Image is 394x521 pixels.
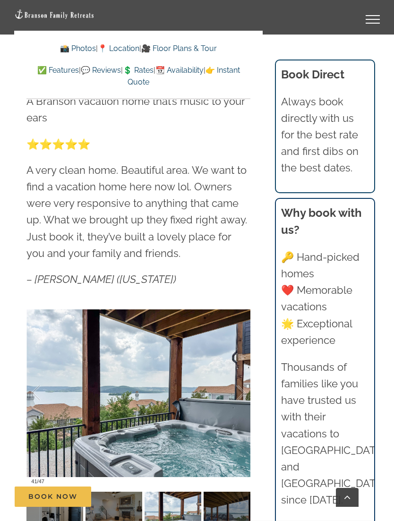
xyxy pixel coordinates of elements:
[37,66,79,75] a: ✅ Features
[14,9,94,20] img: Branson Family Retreats Logo
[281,359,368,509] p: Thousands of families like you have trusted us with their vacations to [GEOGRAPHIC_DATA] and [GEO...
[281,249,368,349] p: 🔑 Hand-picked homes ❤️ Memorable vacations 🌟 Exceptional experience
[15,487,91,507] a: Book Now
[141,44,217,53] a: 🎥 Floor Plans & Tour
[26,136,250,153] p: ⭐️⭐️⭐️⭐️⭐️
[26,43,250,55] p: | |
[81,66,121,75] a: 💬 Reviews
[26,64,250,88] p: | | | |
[281,68,344,81] b: Book Direct
[28,493,77,501] span: Book Now
[123,66,154,75] a: 💲 Rates
[26,273,176,285] em: – [PERSON_NAME] ([US_STATE])
[155,66,204,75] a: 📆 Availability
[128,66,240,87] a: 👉 Instant Quote
[281,205,368,239] h3: Why book with us?
[60,44,96,53] a: 📸 Photos
[354,15,392,24] a: Toggle Menu
[281,94,368,177] p: Always book directly with us for the best rate and first dibs on the best dates.
[98,44,139,53] a: 📍 Location
[26,162,250,262] p: A very clean home. Beautiful area. We want to find a vacation home here now lol. Owners were very...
